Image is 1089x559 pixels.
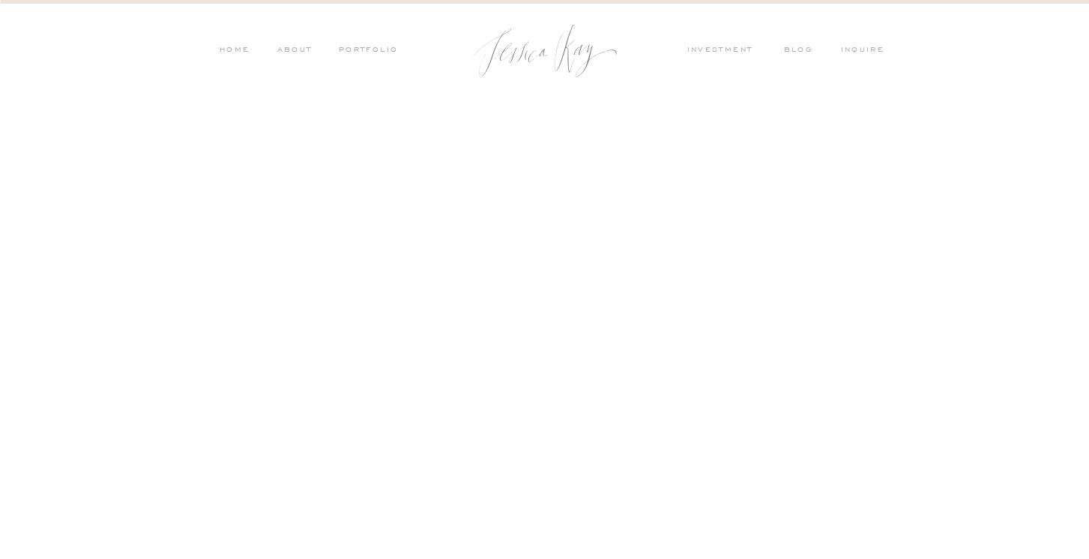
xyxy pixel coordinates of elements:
[219,44,250,58] a: HOME
[337,44,399,58] a: PORTFOLIO
[687,44,761,58] a: investment
[841,44,892,58] a: inquire
[274,44,313,58] a: ABOUT
[784,44,823,58] a: blog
